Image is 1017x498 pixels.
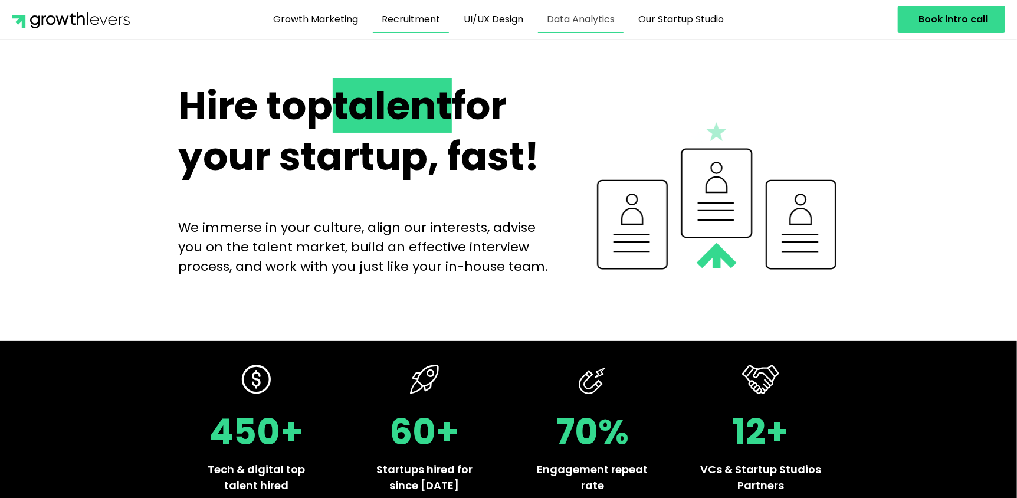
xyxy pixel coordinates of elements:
span: Book intro call [918,15,988,24]
a: Data Analytics [538,6,624,33]
nav: Menu [161,6,836,33]
a: UI/UX Design [455,6,532,33]
h2: 70% [532,414,653,450]
h2: 60+ [364,414,485,450]
p: Startups hired for since [DATE] [364,461,485,493]
p: Tech & digital top talent hired [196,461,317,493]
p: VCs & Startup Studios Partners [700,461,821,493]
p: Engagement repeat rate [532,461,653,493]
h2: 12+ [700,414,821,450]
a: Book intro call [898,6,1005,33]
span: talent [333,78,452,133]
a: Our Startup Studio [629,6,733,33]
p: We immerse in your culture, align our interests, advise you on the talent market, build an effect... [178,218,560,276]
a: Recruitment [373,6,449,33]
h2: Hire top for your startup, fast! [178,81,560,182]
a: Growth Marketing [264,6,367,33]
h2: 450+ [196,414,317,450]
